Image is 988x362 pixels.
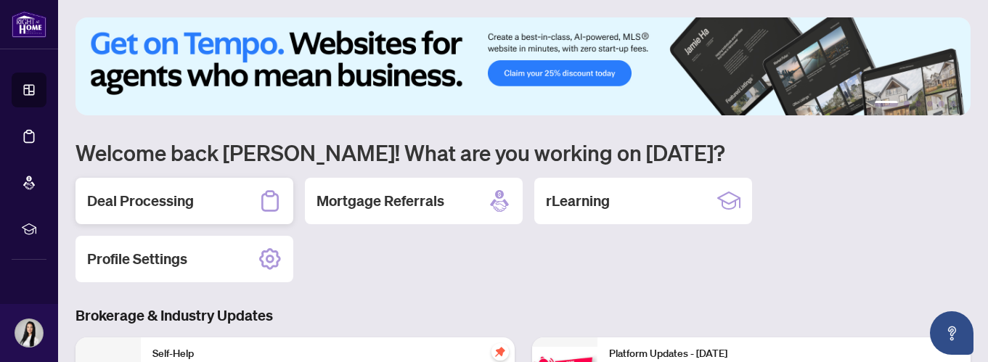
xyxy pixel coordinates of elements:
[15,319,43,347] img: Profile Icon
[875,101,898,107] button: 1
[930,311,973,355] button: Open asap
[152,346,503,362] p: Self-Help
[950,101,956,107] button: 6
[75,305,971,326] h3: Brokerage & Industry Updates
[87,191,194,211] h2: Deal Processing
[546,191,610,211] h2: rLearning
[939,101,944,107] button: 5
[491,343,509,361] span: pushpin
[904,101,910,107] button: 2
[915,101,921,107] button: 3
[317,191,444,211] h2: Mortgage Referrals
[75,17,971,115] img: Slide 0
[927,101,933,107] button: 4
[87,249,187,269] h2: Profile Settings
[12,11,46,38] img: logo
[75,139,971,166] h1: Welcome back [PERSON_NAME]! What are you working on [DATE]?
[609,346,960,362] p: Platform Updates - [DATE]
